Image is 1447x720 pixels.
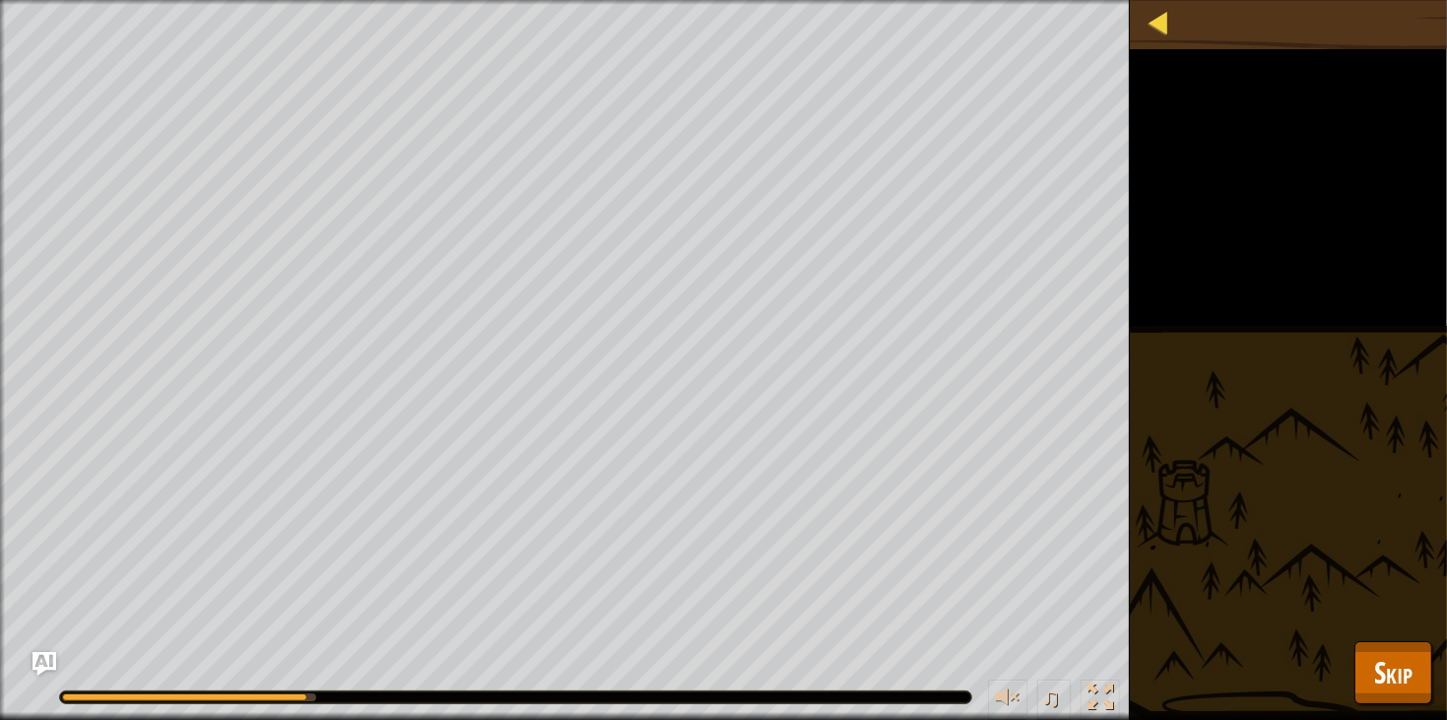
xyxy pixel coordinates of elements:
span: ♫ [1041,683,1061,712]
span: Skip [1374,652,1413,692]
button: Adjust volume [988,680,1027,720]
button: Toggle fullscreen [1081,680,1120,720]
button: Skip [1354,641,1432,704]
button: Ask AI [33,652,56,676]
button: ♫ [1037,680,1071,720]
